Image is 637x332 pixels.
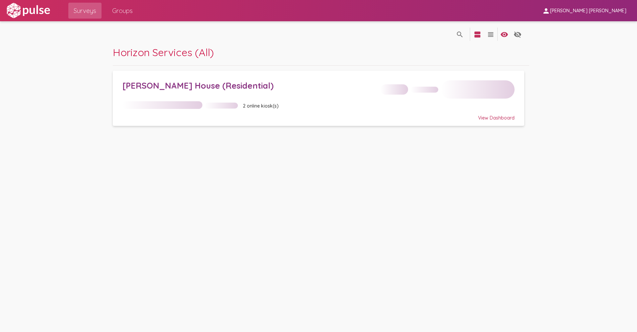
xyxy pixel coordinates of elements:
[5,2,51,19] img: white-logo.svg
[514,31,522,39] mat-icon: language
[511,28,524,41] button: language
[113,46,214,59] span: Horizon Services (All)
[473,31,481,39] mat-icon: language
[74,5,96,17] span: Surveys
[487,31,495,39] mat-icon: language
[122,109,515,121] div: View Dashboard
[68,3,102,19] a: Surveys
[456,31,464,39] mat-icon: language
[484,28,497,41] button: language
[107,3,138,19] a: Groups
[537,4,632,17] button: [PERSON_NAME] [PERSON_NAME]
[453,28,466,41] button: language
[113,71,525,126] a: [PERSON_NAME] House (Residential)2 online kiosk(s)View Dashboard
[550,8,626,14] span: [PERSON_NAME] [PERSON_NAME]
[542,7,550,15] mat-icon: person
[498,28,511,41] button: language
[243,103,279,109] span: 2 online kiosk(s)
[500,31,508,39] mat-icon: language
[471,28,484,41] button: language
[122,80,376,91] div: [PERSON_NAME] House (Residential)
[112,5,133,17] span: Groups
